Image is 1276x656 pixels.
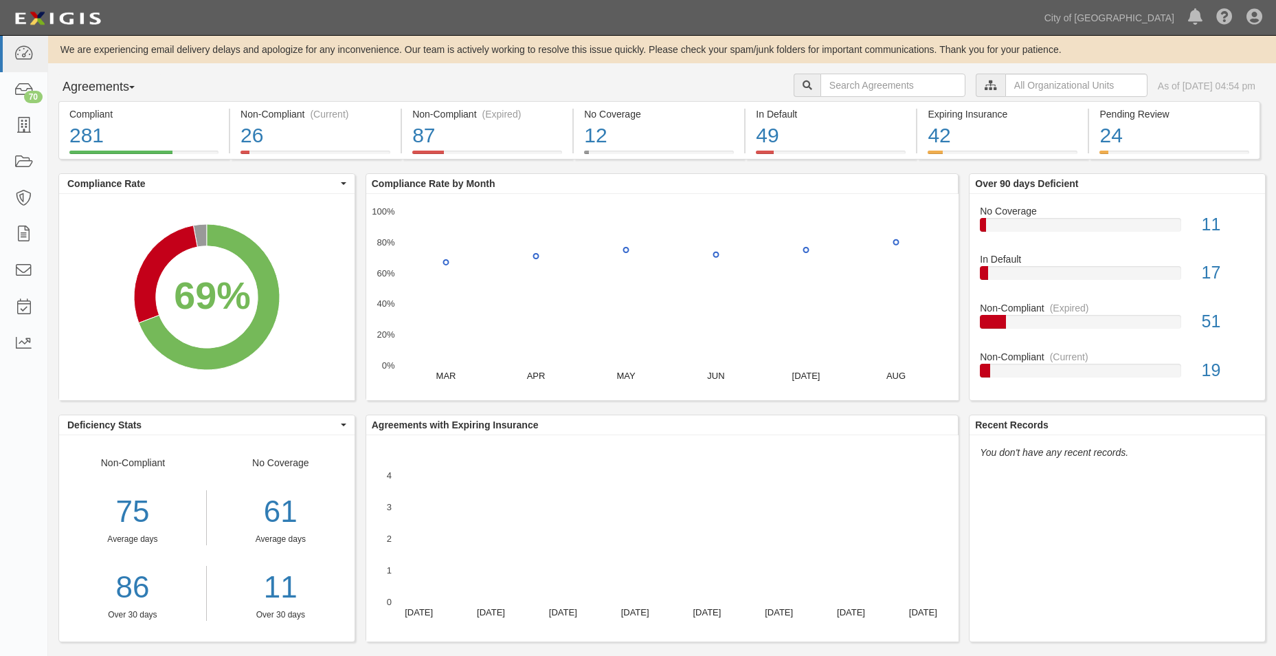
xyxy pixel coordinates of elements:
[59,490,206,534] div: 75
[970,350,1265,364] div: Non-Compliant
[217,609,344,621] div: Over 30 days
[69,121,219,151] div: 281
[970,252,1265,266] div: In Default
[980,301,1255,350] a: Non-Compliant(Expired)51
[377,329,394,340] text: 20%
[59,415,355,435] button: Deficiency Stats
[387,565,392,576] text: 1
[584,107,734,121] div: No Coverage
[377,237,394,248] text: 80%
[707,371,724,381] text: JUN
[1099,107,1249,121] div: Pending Review
[526,371,545,381] text: APR
[1216,10,1233,26] i: Help Center - Complianz
[477,607,505,617] text: [DATE]
[381,360,394,371] text: 0%
[405,607,433,617] text: [DATE]
[67,418,337,432] span: Deficiency Stats
[1038,4,1181,32] a: City of [GEOGRAPHIC_DATA]
[886,371,906,381] text: AUG
[402,151,572,162] a: Non-Compliant(Expired)87
[10,6,105,31] img: logo-5460c22ac91f19d4615b14bd174203de0afe785f0fc80cf4dbbc73dc1793850b.png
[387,597,392,607] text: 0
[58,151,229,162] a: Compliant281
[217,490,344,534] div: 61
[377,298,394,309] text: 40%
[59,174,355,193] button: Compliance Rate
[1191,212,1265,237] div: 11
[584,121,734,151] div: 12
[980,447,1128,458] em: You don't have any recent records.
[387,502,392,512] text: 3
[975,178,1078,189] b: Over 90 days Deficient
[1050,301,1089,315] div: (Expired)
[917,151,1088,162] a: Expiring Insurance42
[372,419,539,430] b: Agreements with Expiring Insurance
[372,178,495,189] b: Compliance Rate by Month
[412,107,562,121] div: Non-Compliant (Expired)
[1158,79,1255,93] div: As of [DATE] 04:54 pm
[693,607,721,617] text: [DATE]
[217,566,344,609] a: 11
[616,371,636,381] text: MAY
[928,121,1077,151] div: 42
[980,252,1255,301] a: In Default17
[746,151,916,162] a: In Default49
[765,607,793,617] text: [DATE]
[1005,74,1148,97] input: All Organizational Units
[230,151,401,162] a: Non-Compliant(Current)26
[58,74,161,101] button: Agreements
[549,607,577,617] text: [DATE]
[174,269,250,324] div: 69%
[574,151,744,162] a: No Coverage12
[975,419,1049,430] b: Recent Records
[1089,151,1260,162] a: Pending Review24
[436,371,456,381] text: MAR
[909,607,937,617] text: [DATE]
[970,204,1265,218] div: No Coverage
[756,121,906,151] div: 49
[59,534,206,545] div: Average days
[928,107,1077,121] div: Expiring Insurance
[970,301,1265,315] div: Non-Compliant
[412,121,562,151] div: 87
[377,267,394,278] text: 60%
[59,566,206,609] a: 86
[207,456,355,621] div: No Coverage
[24,91,43,103] div: 70
[240,107,390,121] div: Non-Compliant (Current)
[59,456,207,621] div: Non-Compliant
[366,194,959,400] svg: A chart.
[59,194,355,400] svg: A chart.
[310,107,348,121] div: (Current)
[1191,358,1265,383] div: 19
[792,371,820,381] text: [DATE]
[67,177,337,190] span: Compliance Rate
[620,607,649,617] text: [DATE]
[372,206,395,217] text: 100%
[482,107,522,121] div: (Expired)
[366,435,959,642] svg: A chart.
[980,350,1255,389] a: Non-Compliant(Current)19
[756,107,906,121] div: In Default
[240,121,390,151] div: 26
[837,607,865,617] text: [DATE]
[48,43,1276,56] div: We are experiencing email delivery delays and apologize for any inconvenience. Our team is active...
[1191,261,1265,285] div: 17
[59,609,206,621] div: Over 30 days
[1099,121,1249,151] div: 24
[387,470,392,481] text: 4
[1191,309,1265,334] div: 51
[217,534,344,545] div: Average days
[980,204,1255,253] a: No Coverage11
[387,534,392,544] text: 2
[820,74,965,97] input: Search Agreements
[69,107,219,121] div: Compliant
[1050,350,1088,364] div: (Current)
